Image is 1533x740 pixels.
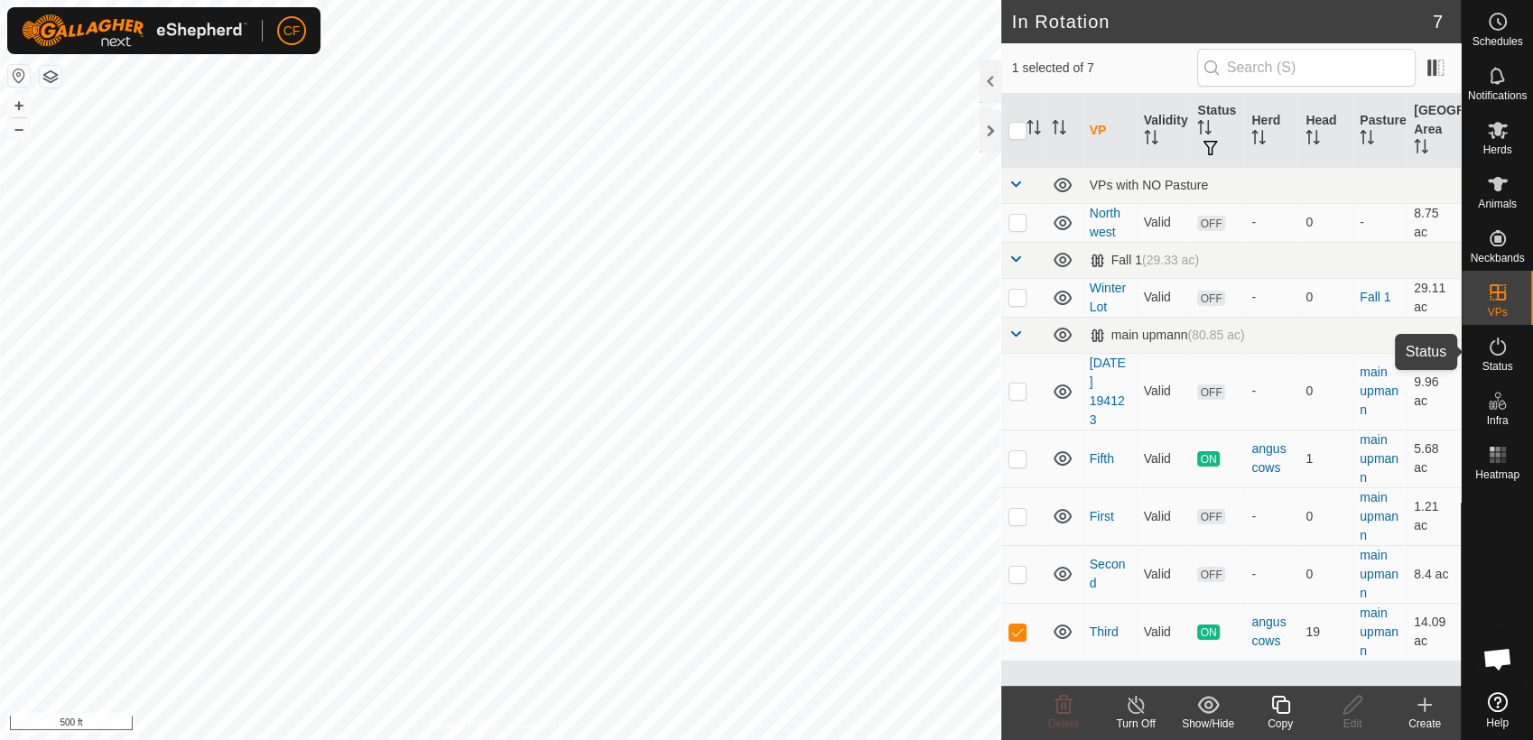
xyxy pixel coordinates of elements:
span: Delete [1048,717,1080,730]
td: 8.4 ac [1407,545,1461,603]
p-sorticon: Activate to sort [1197,123,1212,137]
input: Search (S) [1197,49,1416,87]
div: Fall 1 [1090,253,1199,268]
td: 29.11 ac [1407,278,1461,317]
button: – [8,118,30,140]
div: - [1251,382,1291,401]
span: ON [1197,624,1219,640]
th: VP [1082,94,1137,168]
td: Valid [1137,278,1191,317]
span: 1 selected of 7 [1012,59,1197,78]
a: Help [1462,685,1533,735]
button: Map Layers [40,66,61,88]
a: main upmann [1360,548,1398,600]
div: Turn Off [1100,716,1172,732]
td: 1 [1298,430,1352,487]
a: main upmann [1360,365,1398,417]
a: main upmann [1360,490,1398,542]
a: First [1090,509,1114,523]
span: OFF [1197,509,1224,524]
span: OFF [1197,216,1224,231]
td: Valid [1137,353,1191,430]
div: Open chat [1471,632,1525,686]
span: VPs [1487,307,1507,318]
span: Infra [1486,415,1508,426]
span: Heatmap [1475,469,1519,480]
div: - [1251,507,1291,526]
a: Second [1090,557,1126,590]
td: 14.09 ac [1407,603,1461,661]
th: Herd [1244,94,1298,168]
div: - [1251,288,1291,307]
p-sorticon: Activate to sort [1360,133,1374,147]
td: 0 [1298,278,1352,317]
span: (80.85 ac) [1187,328,1244,342]
td: Valid [1137,203,1191,242]
span: Notifications [1468,90,1527,101]
span: (29.33 ac) [1142,253,1199,267]
th: Head [1298,94,1352,168]
h2: In Rotation [1012,11,1433,32]
span: OFF [1197,384,1224,400]
span: OFF [1197,567,1224,582]
span: ON [1197,451,1219,467]
th: Pasture [1352,94,1407,168]
p-sorticon: Activate to sort [1305,133,1320,147]
a: main upmann [1360,432,1398,485]
td: Valid [1137,545,1191,603]
a: Fifth [1090,451,1114,466]
th: [GEOGRAPHIC_DATA] Area [1407,94,1461,168]
a: Privacy Policy [429,717,497,733]
a: main upmann [1360,606,1398,658]
span: Herds [1482,144,1511,155]
div: main upmann [1090,328,1245,343]
div: Copy [1244,716,1316,732]
td: 0 [1298,203,1352,242]
div: Show/Hide [1172,716,1244,732]
button: + [8,95,30,116]
span: OFF [1197,291,1224,306]
div: - [1251,213,1291,232]
img: Gallagher Logo [22,14,247,47]
a: Third [1090,624,1119,639]
a: [DATE] 194123 [1090,356,1126,427]
span: CF [283,22,301,41]
th: Validity [1137,94,1191,168]
span: Status [1482,361,1512,372]
p-sorticon: Activate to sort [1027,123,1041,137]
a: Contact Us [518,717,571,733]
div: angus cows [1251,439,1291,477]
td: 0 [1298,545,1352,603]
div: - [1251,565,1291,584]
button: Reset Map [8,65,30,87]
div: Edit [1316,716,1389,732]
td: 0 [1298,353,1352,430]
td: 1.21 ac [1407,487,1461,545]
td: - [1352,203,1407,242]
span: Schedules [1472,36,1522,47]
p-sorticon: Activate to sort [1251,133,1266,147]
span: 7 [1433,8,1443,35]
div: angus cows [1251,613,1291,651]
a: Winter Lot [1090,281,1126,314]
span: Help [1486,717,1509,728]
span: Neckbands [1470,253,1524,264]
td: 8.75 ac [1407,203,1461,242]
span: Animals [1478,199,1517,209]
th: Status [1190,94,1244,168]
p-sorticon: Activate to sort [1414,142,1428,156]
p-sorticon: Activate to sort [1144,133,1158,147]
div: VPs with NO Pasture [1090,178,1454,192]
a: Fall 1 [1360,290,1390,304]
p-sorticon: Activate to sort [1052,123,1066,137]
td: Valid [1137,603,1191,661]
td: Valid [1137,430,1191,487]
td: 5.68 ac [1407,430,1461,487]
td: Valid [1137,487,1191,545]
td: 0 [1298,487,1352,545]
td: 19 [1298,603,1352,661]
a: Northwest [1090,206,1120,239]
div: Create [1389,716,1461,732]
td: 9.96 ac [1407,353,1461,430]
